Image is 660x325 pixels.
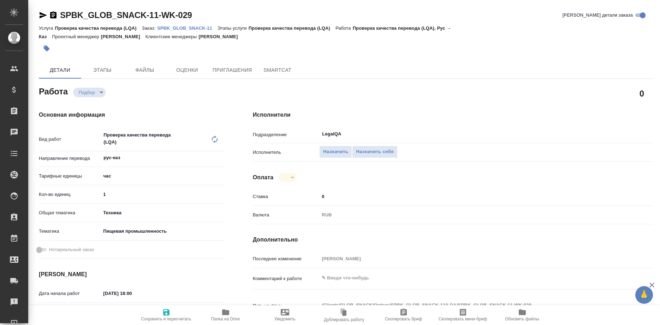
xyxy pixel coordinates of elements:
[39,173,101,180] p: Тарифные единицы
[433,305,493,325] button: Скопировать мини-бриф
[101,34,145,39] p: [PERSON_NAME]
[39,85,68,97] h2: Работа
[77,89,97,95] button: Подбор
[55,25,142,31] p: Проверка качества перевода (LQA)
[142,25,157,31] p: Заказ:
[505,317,539,321] span: Обновить файлы
[274,317,296,321] span: Уведомить
[253,275,320,282] p: Комментарий к работе
[253,236,652,244] h4: Дополнительно
[249,25,335,31] p: Проверка качества перевода (LQA)
[635,286,653,304] button: 🙏
[39,155,101,162] p: Направление перевода
[39,136,101,143] p: Вид работ
[253,149,320,156] p: Исполнитель
[85,66,119,75] span: Этапы
[213,66,252,75] span: Приглашения
[638,288,650,302] span: 🙏
[101,225,224,237] div: Пищевая промышленность
[439,317,487,321] span: Скопировать мини-бриф
[145,34,199,39] p: Клиентские менеджеры
[196,305,255,325] button: Папка на Drive
[253,211,320,219] p: Валюта
[128,66,162,75] span: Файлы
[170,66,204,75] span: Оценки
[253,131,320,138] p: Подразделение
[39,270,225,279] h4: [PERSON_NAME]
[374,305,433,325] button: Скопировать бриф
[253,111,652,119] h4: Исполнители
[101,207,224,219] div: Техника
[137,305,196,325] button: Сохранить и пересчитать
[255,305,315,325] button: Уведомить
[640,87,644,99] h2: 0
[60,10,192,20] a: SPBK_GLOB_SNACK-11-WK-029
[49,11,58,19] button: Скопировать ссылку
[324,317,364,322] span: Дублировать работу
[39,209,101,216] p: Общая тематика
[319,209,619,221] div: RUB
[39,290,101,297] p: Дата начала работ
[323,148,348,156] span: Назначить
[218,25,249,31] p: Этапы услуги
[615,133,617,135] button: Open
[49,246,94,253] span: Нотариальный заказ
[253,302,320,309] p: Путь на drive
[253,173,274,182] h4: Оплата
[39,11,47,19] button: Скопировать ссылку для ЯМессенджера
[261,66,295,75] span: SmartCat
[253,255,320,262] p: Последнее изменение
[352,146,397,158] button: Назначить себя
[319,254,619,264] input: Пустое поле
[315,305,374,325] button: Дублировать работу
[43,66,77,75] span: Детали
[211,317,240,321] span: Папка на Drive
[253,193,320,200] p: Ставка
[319,146,352,158] button: Назначить
[73,88,106,97] div: Подбор
[493,305,552,325] button: Обновить файлы
[39,228,101,235] p: Тематика
[221,157,222,158] button: Open
[563,12,633,19] span: [PERSON_NAME] детали заказа
[52,34,101,39] p: Проектный менеджер
[141,317,191,321] span: Сохранить и пересчитать
[157,25,218,31] a: SPBK_GLOB_SNACK-11
[319,299,619,311] textarea: /Clients/GLOB_SNACK/Orders/SPBK_GLOB_SNACK-11/LQA/SPBK_GLOB_SNACK-11-WK-029
[39,25,55,31] p: Услуга
[279,173,297,182] div: Подбор
[101,189,224,199] input: ✎ Введи что-нибудь
[356,148,393,156] span: Назначить себя
[39,41,54,56] button: Добавить тэг
[39,191,101,198] p: Кол-во единиц
[319,191,619,202] input: ✎ Введи что-нибудь
[39,111,225,119] h4: Основная информация
[335,25,353,31] p: Работа
[101,170,224,182] div: час
[385,317,422,321] span: Скопировать бриф
[101,288,162,298] input: ✎ Введи что-нибудь
[198,34,243,39] p: [PERSON_NAME]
